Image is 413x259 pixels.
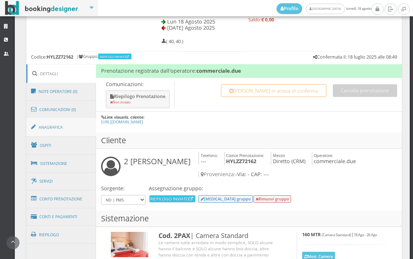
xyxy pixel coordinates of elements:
a: [URL][DOMAIN_NAME] [101,119,143,124]
button: Cancella prenotazione [333,84,397,97]
p: Comunicazioni: [106,81,171,87]
button: Rimuovi gruppo [253,195,291,203]
img: BookingDesigner.com [5,1,78,15]
small: (Camera Standard) [322,233,351,237]
button: Riepilogo Prenotazione Non inviato [106,90,170,108]
h5: ( 40, 40 ) [161,39,183,44]
h4: Prenotazione registrata dall'operatore: [96,64,402,77]
h3: Cliente [96,132,402,149]
span: Lun 18 Agosto 2025 [167,18,215,25]
a: Servizi [26,172,96,191]
span: Provenienza: [201,171,235,178]
h6: | Gruppo: [77,54,132,59]
small: Codice Prenotazione: [226,153,264,158]
span: [DATE] Agosto 2025 [167,24,215,31]
h4: Diretto (CRM) [271,152,305,165]
a: Comunicazioni (0) [26,100,96,119]
a: Riepilogo [26,225,96,244]
b: HYLZZ72162 [226,158,256,165]
small: Telefono: [201,153,218,158]
a: [GEOGRAPHIC_DATA] [306,4,344,14]
h4: --- [199,152,218,165]
small: Operatore: [314,153,333,158]
h4: - [199,171,386,177]
a: Conti e Pagamenti [26,208,96,226]
a: Ospiti [26,136,96,155]
small: Mezzo: [273,153,286,158]
h3: 2 [PERSON_NAME] [124,157,191,166]
a: Sistemazione [26,154,96,173]
a: RIEPILOGO INVIATO [150,196,194,201]
h5: Codice: [31,54,73,60]
h5: | [302,232,387,237]
h5: Confermata il: 18 luglio 2025 alle 08:49 [313,54,397,60]
b: HYLZZ72162 [47,54,73,60]
a: Profilo [277,3,303,14]
b: Cod. 2PAX [158,231,190,240]
small: 18 Ago - 26 Ago [354,233,377,237]
strong: € 0,00 [261,17,274,23]
b: 160 MTR [302,232,321,238]
button: [MEDICAL_DATA] gruppo [199,195,253,203]
h5: Saldo: [248,17,361,22]
h3: Sistemazione [96,211,402,227]
b: Link visualiz. cliente: [105,114,144,120]
b: commerciale.due [196,67,241,74]
h4: Assegnazione gruppo: [149,185,292,191]
small: Non inviato [110,100,131,105]
button: [PERSON_NAME] in attesa di conferma [221,84,326,97]
h4: commerciale.due [312,152,356,165]
span: Via: [237,171,246,178]
a: Anagrafica [26,118,96,137]
h3: | Camera Standard [158,232,282,240]
a: Dettagli [26,64,96,83]
span: - CAP: --- [248,171,269,178]
img: 94d20aea80f911ec9e3902899e52ea48.jpg [111,232,149,257]
h4: Sorgente: [101,185,145,191]
span: lunedì, 18 agosto [277,3,371,14]
a: Conto Prenotazione [26,190,96,208]
a: RIEPILOGO INVIATO [100,55,130,59]
a: Note Operatore (0) [26,82,96,101]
